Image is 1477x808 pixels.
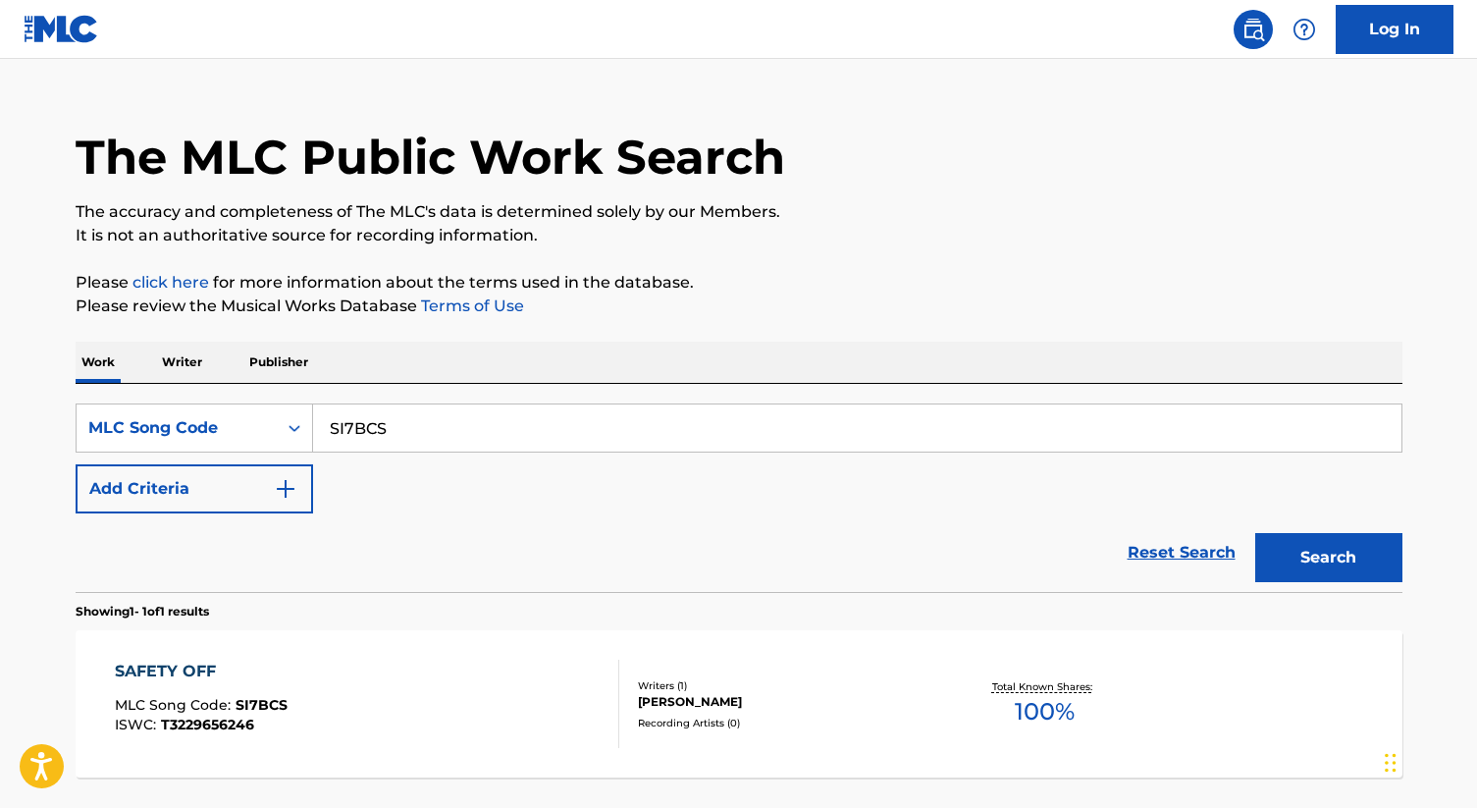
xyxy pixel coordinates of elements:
span: 100 % [1015,694,1075,729]
p: Work [76,342,121,383]
div: Recording Artists ( 0 ) [638,716,934,730]
img: help [1292,18,1316,41]
div: MLC Song Code [88,416,265,440]
div: Writers ( 1 ) [638,678,934,693]
p: Please for more information about the terms used in the database. [76,271,1402,295]
img: search [1241,18,1265,41]
a: Reset Search [1118,531,1245,574]
a: Log In [1336,5,1453,54]
div: SAFETY OFF [115,660,288,683]
div: [PERSON_NAME] [638,693,934,711]
p: Publisher [243,342,314,383]
img: MLC Logo [24,15,99,43]
p: Total Known Shares: [992,679,1097,694]
img: 9d2ae6d4665cec9f34b9.svg [274,477,297,501]
p: Writer [156,342,208,383]
span: ISWC : [115,716,161,733]
span: SI7BCS [236,696,288,714]
a: SAFETY OFFMLC Song Code:SI7BCSISWC:T3229656246Writers (1)[PERSON_NAME]Recording Artists (0)Total ... [76,630,1402,778]
h1: The MLC Public Work Search [76,128,785,187]
p: Showing 1 - 1 of 1 results [76,603,209,620]
p: The accuracy and completeness of The MLC's data is determined solely by our Members. [76,200,1402,224]
form: Search Form [76,404,1402,592]
a: Terms of Use [417,296,524,315]
span: T3229656246 [161,716,254,733]
p: It is not an authoritative source for recording information. [76,224,1402,247]
div: Help [1285,10,1324,49]
iframe: Chat Widget [1379,714,1477,808]
button: Search [1255,533,1402,582]
button: Add Criteria [76,464,313,513]
a: click here [132,273,209,292]
div: Drag [1385,733,1397,792]
p: Please review the Musical Works Database [76,295,1402,318]
a: Public Search [1234,10,1273,49]
span: MLC Song Code : [115,696,236,714]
